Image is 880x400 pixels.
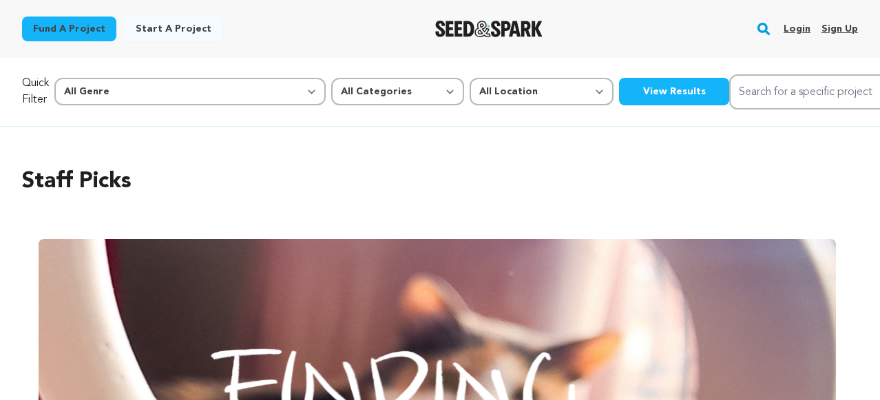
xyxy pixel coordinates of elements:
button: View Results [619,78,729,105]
a: Seed&Spark Homepage [435,21,543,37]
a: Start a project [125,17,222,41]
a: Login [784,18,810,40]
img: Seed&Spark Logo Dark Mode [435,21,543,37]
p: Quick Filter [22,75,49,108]
h2: Staff Picks [22,165,858,198]
a: Sign up [821,18,858,40]
a: Fund a project [22,17,116,41]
